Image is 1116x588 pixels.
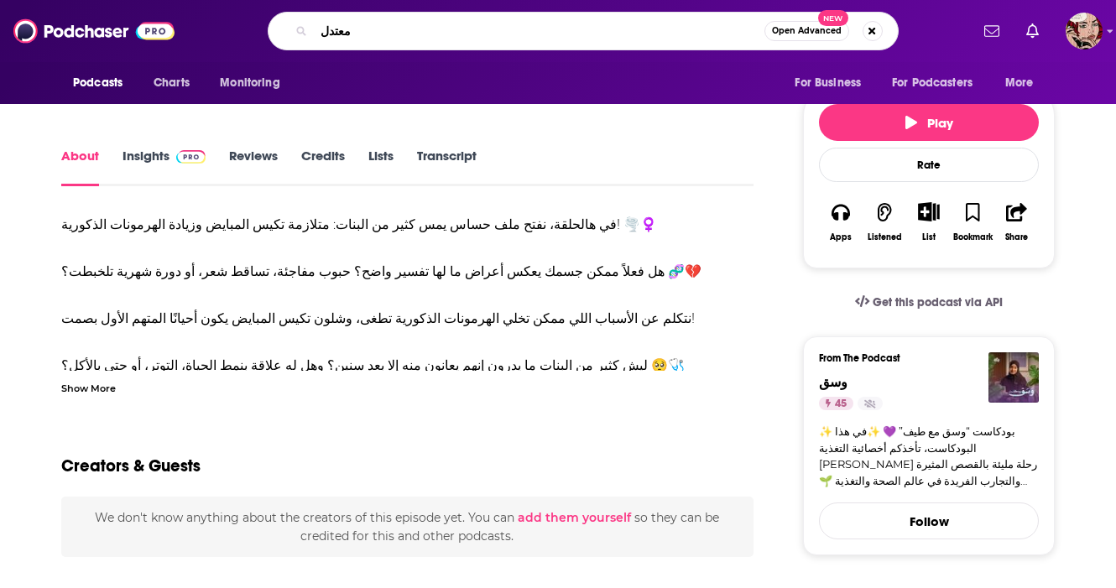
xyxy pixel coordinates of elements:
[863,191,906,252] button: Listened
[61,67,144,99] button: open menu
[220,71,279,95] span: Monitoring
[835,396,847,413] span: 45
[143,67,200,99] a: Charts
[988,352,1039,403] img: وسق
[892,71,973,95] span: For Podcasters
[1066,13,1103,49] img: User Profile
[1066,13,1103,49] button: Show profile menu
[95,510,719,544] span: We don't know anything about the creators of this episode yet . You can so they can be credited f...
[176,150,206,164] img: Podchaser Pro
[868,232,902,242] div: Listened
[819,502,1039,539] button: Follow
[907,191,951,252] div: Show More ButtonList
[993,67,1055,99] button: open menu
[368,148,394,186] a: Lists
[830,232,852,242] div: Apps
[881,67,997,99] button: open menu
[61,148,99,186] a: About
[314,18,764,44] input: Search podcasts, credits, & more...
[819,352,1025,364] h3: From The Podcast
[1020,17,1046,45] a: Show notifications dropdown
[795,71,861,95] span: For Business
[818,10,848,26] span: New
[953,232,993,242] div: Bookmark
[417,148,477,186] a: Transcript
[873,295,1003,310] span: Get this podcast via API
[1005,71,1034,95] span: More
[229,148,278,186] a: Reviews
[73,71,123,95] span: Podcasts
[154,71,190,95] span: Charts
[922,232,936,242] div: List
[911,202,946,221] button: Show More Button
[978,17,1006,45] a: Show notifications dropdown
[819,424,1039,489] a: ✨ بودكاست “وسق مع طيف” 💜 ✨في هذا البودكاست، تأخذكم أخصائية التغذية [PERSON_NAME] رحلة مليئة بالقص...
[61,455,201,476] h2: Creators & Guests
[995,191,1039,252] button: Share
[905,115,953,131] span: Play
[819,191,863,252] button: Apps
[1066,13,1103,49] span: Logged in as NBM-Suzi
[819,397,853,410] a: 45
[268,12,899,50] div: Search podcasts, credits, & more...
[951,191,994,252] button: Bookmark
[842,282,1016,323] a: Get this podcast via API
[772,27,842,35] span: Open Advanced
[819,374,847,390] a: وسق
[819,148,1039,182] div: Rate
[13,15,175,47] img: Podchaser - Follow, Share and Rate Podcasts
[208,67,301,99] button: open menu
[301,148,345,186] a: Credits
[764,21,849,41] button: Open AdvancedNew
[123,148,206,186] a: InsightsPodchaser Pro
[518,511,631,524] button: add them yourself
[819,104,1039,141] button: Play
[783,67,882,99] button: open menu
[1005,232,1028,242] div: Share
